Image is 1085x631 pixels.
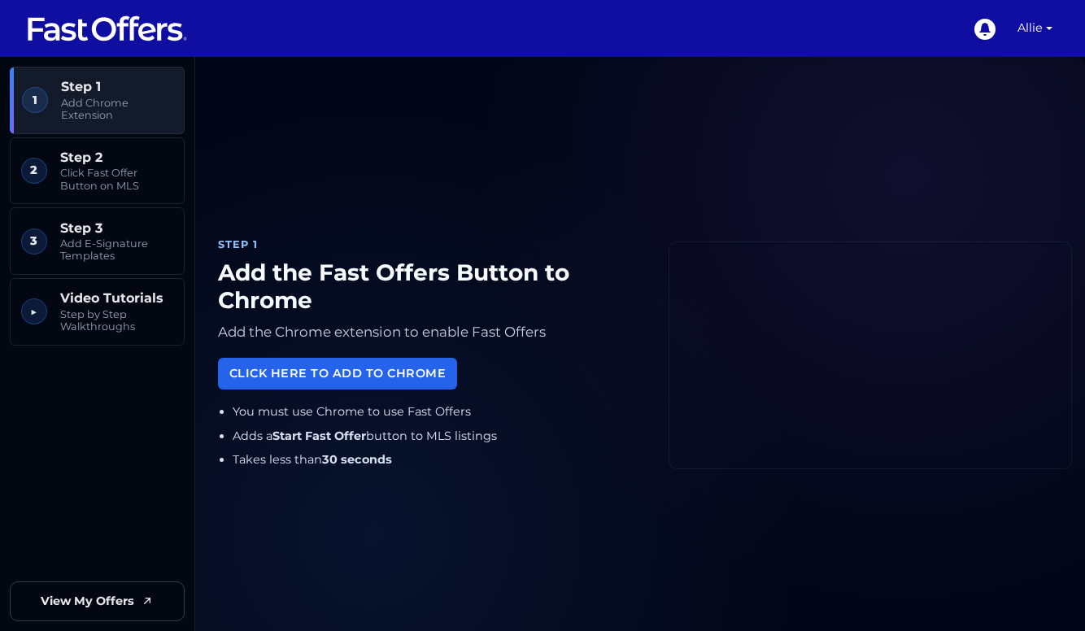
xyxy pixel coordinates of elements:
span: 2 [21,158,47,184]
a: 3 Step 3 Add E-Signature Templates [10,207,185,275]
span: Step by Step Walkthroughs [60,308,173,333]
span: Step 3 [60,220,173,236]
p: Add the Chrome extension to enable Fast Offers [218,320,643,344]
span: Video Tutorials [60,290,173,306]
a: View My Offers [10,581,185,621]
span: View My Offers [41,592,134,611]
span: 1 [22,87,48,113]
a: ▶︎ Video Tutorials Step by Step Walkthroughs [10,278,185,346]
h1: Add the Fast Offers Button to Chrome [218,259,643,314]
a: Click Here to Add to Chrome [218,358,457,389]
strong: 30 seconds [322,452,392,467]
a: 2 Step 2 Click Fast Offer Button on MLS [10,137,185,205]
strong: Start Fast Offer [272,429,366,443]
span: Step 1 [61,79,173,94]
span: ▶︎ [21,298,47,324]
span: Add Chrome Extension [61,97,173,122]
a: 1 Step 1 Add Chrome Extension [10,67,185,134]
li: Takes less than [233,450,643,469]
span: Add E-Signature Templates [60,237,173,263]
li: You must use Chrome to use Fast Offers [233,403,643,421]
div: Step 1 [218,237,643,253]
span: 3 [21,228,47,255]
li: Adds a button to MLS listings [233,427,643,446]
span: Step 2 [60,150,173,165]
span: Click Fast Offer Button on MLS [60,167,173,192]
iframe: Fast Offers Chrome Extension [669,242,1071,468]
